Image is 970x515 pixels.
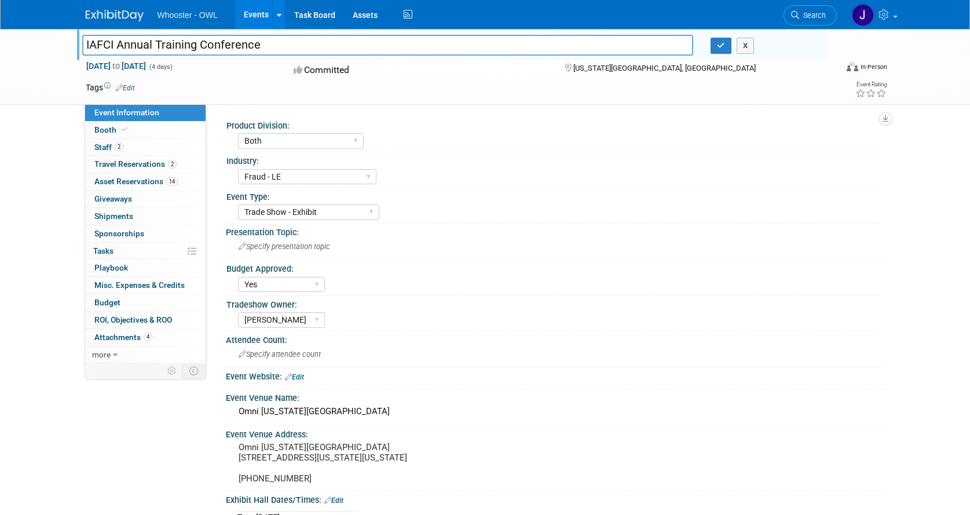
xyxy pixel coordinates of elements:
[94,280,185,290] span: Misc. Expenses & Credits
[148,63,173,71] span: (4 days)
[86,82,135,93] td: Tags
[94,315,172,324] span: ROI, Objectives & ROO
[85,122,206,138] a: Booth
[226,296,880,311] div: Tradeshow Owner:
[94,263,128,272] span: Playbook
[94,143,123,152] span: Staff
[166,177,178,186] span: 14
[86,61,147,71] span: [DATE] [DATE]
[168,160,177,169] span: 2
[85,243,206,260] a: Tasks
[85,104,206,121] a: Event Information
[116,84,135,92] a: Edit
[122,126,127,133] i: Booth reservation complete
[94,159,177,169] span: Travel Reservations
[573,64,756,72] span: [US_STATE][GEOGRAPHIC_DATA], [GEOGRAPHIC_DATA]
[94,108,159,117] span: Event Information
[85,346,206,363] a: more
[85,277,206,294] a: Misc. Expenses & Credits
[799,11,826,20] span: Search
[324,496,343,505] a: Edit
[226,368,885,383] div: Event Website:
[239,442,488,484] pre: Omni [US_STATE][GEOGRAPHIC_DATA] [STREET_ADDRESS][US_STATE][US_STATE] [PHONE_NUMBER]
[94,229,144,238] span: Sponsorships
[85,191,206,207] a: Giveaways
[94,333,152,342] span: Attachments
[94,125,130,134] span: Booth
[94,177,178,186] span: Asset Reservations
[94,194,132,203] span: Giveaways
[111,61,122,71] span: to
[85,329,206,346] a: Attachments4
[737,38,755,54] button: X
[226,260,880,275] div: Budget Approved:
[85,173,206,190] a: Asset Reservations14
[94,211,133,221] span: Shipments
[784,5,837,25] a: Search
[85,139,206,156] a: Staff2
[226,117,880,132] div: Product Division:
[226,491,885,506] div: Exhibit Hall Dates/Times:
[860,63,887,71] div: In-Person
[852,4,874,26] img: John Holsinger
[226,188,880,203] div: Event Type:
[85,312,206,328] a: ROI, Objectives & ROO
[226,389,885,404] div: Event Venue Name:
[239,350,321,359] span: Specify attendee count
[85,156,206,173] a: Travel Reservations2
[226,331,885,346] div: Attendee Count:
[144,333,152,341] span: 4
[93,246,114,255] span: Tasks
[158,10,218,20] span: Whooster - OWL
[86,10,144,21] img: ExhibitDay
[85,225,206,242] a: Sponsorships
[847,62,858,71] img: Format-Inperson.png
[768,60,888,78] div: Event Format
[855,82,887,87] div: Event Rating
[115,143,123,151] span: 2
[162,363,182,378] td: Personalize Event Tab Strip
[94,298,120,307] span: Budget
[235,403,876,421] div: Omni [US_STATE][GEOGRAPHIC_DATA]
[290,60,546,81] div: Committed
[85,208,206,225] a: Shipments
[85,294,206,311] a: Budget
[226,224,885,238] div: Presentation Topic:
[285,373,304,381] a: Edit
[239,242,330,251] span: Specify presentation topic
[92,350,111,359] span: more
[226,152,880,167] div: Industry:
[85,260,206,276] a: Playbook
[226,426,885,440] div: Event Venue Address:
[182,363,206,378] td: Toggle Event Tabs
